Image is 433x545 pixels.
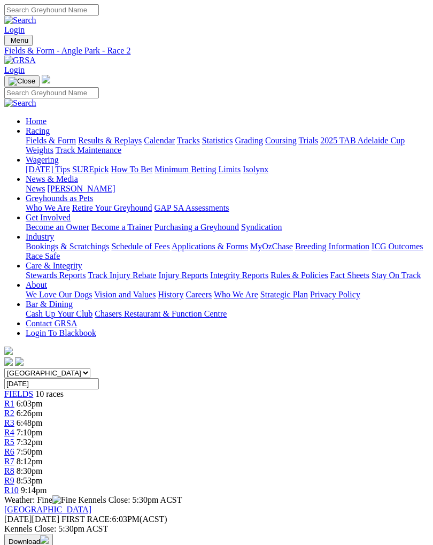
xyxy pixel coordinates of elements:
[26,261,82,270] a: Care & Integrity
[4,418,14,427] a: R3
[210,271,268,280] a: Integrity Reports
[4,515,59,524] span: [DATE]
[4,486,19,495] a: R10
[17,428,43,437] span: 7:10pm
[35,389,64,398] span: 10 races
[26,242,429,261] div: Industry
[11,36,28,44] span: Menu
[95,309,227,318] a: Chasers Restaurant & Function Centre
[17,476,43,485] span: 8:53pm
[111,165,153,174] a: How To Bet
[372,271,421,280] a: Stay On Track
[26,136,429,155] div: Racing
[320,136,405,145] a: 2025 TAB Adelaide Cup
[26,184,45,193] a: News
[4,98,36,108] img: Search
[78,495,182,504] span: Kennels Close: 5:30pm ACST
[4,389,33,398] a: FIELDS
[40,535,49,544] img: download.svg
[26,203,429,213] div: Greyhounds as Pets
[26,271,429,280] div: Care & Integrity
[4,524,429,534] div: Kennels Close: 5:30pm ACST
[4,466,14,475] a: R8
[26,117,47,126] a: Home
[4,357,13,366] img: facebook.svg
[26,155,59,164] a: Wagering
[4,75,40,87] button: Toggle navigation
[72,203,152,212] a: Retire Your Greyhound
[26,319,77,328] a: Contact GRSA
[17,409,43,418] span: 6:26pm
[17,457,43,466] span: 8:12pm
[61,515,112,524] span: FIRST RACE:
[177,136,200,145] a: Tracks
[26,290,92,299] a: We Love Our Dogs
[4,437,14,447] a: R5
[17,418,43,427] span: 6:48pm
[4,25,25,34] a: Login
[4,409,14,418] span: R2
[4,457,14,466] a: R7
[26,145,53,155] a: Weights
[94,290,156,299] a: Vision and Values
[78,136,142,145] a: Results & Replays
[47,184,115,193] a: [PERSON_NAME]
[235,136,263,145] a: Grading
[4,495,78,504] span: Weather: Fine
[26,290,429,300] div: About
[26,126,50,135] a: Racing
[26,174,78,183] a: News & Media
[172,242,248,251] a: Applications & Forms
[17,437,43,447] span: 7:32pm
[154,165,241,174] a: Minimum Betting Limits
[91,222,152,232] a: Become a Trainer
[26,300,73,309] a: Bar & Dining
[26,194,93,203] a: Greyhounds as Pets
[52,495,76,505] img: Fine
[372,242,423,251] a: ICG Outcomes
[154,222,239,232] a: Purchasing a Greyhound
[88,271,156,280] a: Track Injury Rebate
[241,222,282,232] a: Syndication
[4,56,36,65] img: GRSA
[144,136,175,145] a: Calendar
[26,222,429,232] div: Get Involved
[265,136,297,145] a: Coursing
[4,4,99,16] input: Search
[154,203,229,212] a: GAP SA Assessments
[17,466,43,475] span: 8:30pm
[4,476,14,485] a: R9
[295,242,369,251] a: Breeding Information
[4,35,33,46] button: Toggle navigation
[4,347,13,355] img: logo-grsa-white.png
[158,271,208,280] a: Injury Reports
[26,232,54,241] a: Industry
[26,328,96,337] a: Login To Blackbook
[214,290,258,299] a: Who We Are
[26,309,92,318] a: Cash Up Your Club
[330,271,369,280] a: Fact Sheets
[56,145,121,155] a: Track Maintenance
[185,290,212,299] a: Careers
[26,165,70,174] a: [DATE] Tips
[4,447,14,456] a: R6
[250,242,293,251] a: MyOzChase
[26,136,76,145] a: Fields & Form
[15,357,24,366] img: twitter.svg
[4,515,32,524] span: [DATE]
[4,46,429,56] a: Fields & Form - Angle Park - Race 2
[26,213,71,222] a: Get Involved
[26,242,109,251] a: Bookings & Scratchings
[42,75,50,83] img: logo-grsa-white.png
[4,505,91,514] a: [GEOGRAPHIC_DATA]
[4,428,14,437] span: R4
[4,378,99,389] input: Select date
[26,271,86,280] a: Stewards Reports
